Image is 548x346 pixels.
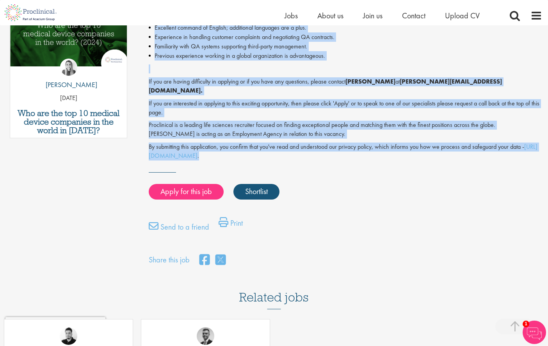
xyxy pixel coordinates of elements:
[317,11,343,21] a: About us
[60,327,77,345] img: Anderson Maldonado
[345,77,395,86] strong: [PERSON_NAME]
[215,252,226,269] a: share on twitter
[149,77,542,95] p: If you are having difficulty in applying or if you have any questions, please contact at
[149,77,502,95] strong: [PERSON_NAME][EMAIL_ADDRESS][DOMAIN_NAME].
[149,42,542,51] li: Familiarity with QA systems supporting third-party management.
[149,23,542,32] li: Excellent command of English; additional languages are a plus.
[10,94,127,103] p: [DATE]
[10,6,127,66] img: Top 10 Medical Device Companies 2024
[10,6,127,75] a: Link to a post
[197,327,214,345] img: Alex Bill
[149,51,542,61] li: Previous experience working in a global organization is advantageous.
[219,217,243,233] a: Print
[239,271,309,309] h3: Related jobs
[149,32,542,42] li: Experience in handling customer complaints and negotiating QA contracts.
[402,11,425,21] a: Contact
[149,121,542,139] p: Proclinical is a leading life sciences recruiter focused on finding exceptional people and matchi...
[149,254,190,266] label: Share this job
[285,11,298,21] a: Jobs
[60,59,77,76] img: Hannah Burke
[445,11,480,21] a: Upload CV
[149,221,209,237] a: Send to a friend
[14,109,123,135] a: Who are the top 10 medical device companies in the world in [DATE]?
[523,321,529,327] span: 1
[523,321,546,344] img: Chatbot
[149,184,224,200] a: Apply for this job
[199,252,210,269] a: share on facebook
[363,11,383,21] a: Join us
[40,59,97,94] a: Hannah Burke [PERSON_NAME]
[149,143,542,161] p: By submitting this application, you confirm that you've read and understood our privacy policy, w...
[149,99,542,117] p: If you are interested in applying to this exciting opportunity, then please click 'Apply' or to s...
[233,184,279,200] a: Shortlist
[149,143,537,160] a: [URL][DOMAIN_NAME]
[40,80,97,90] p: [PERSON_NAME]
[5,317,105,341] iframe: reCAPTCHA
